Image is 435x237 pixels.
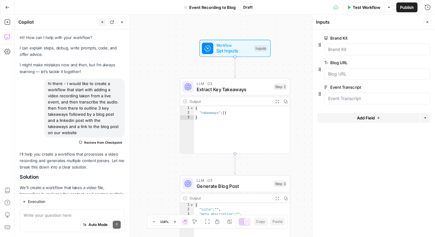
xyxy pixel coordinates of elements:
button: Auto Mode [80,221,110,229]
button: Paste [270,218,285,226]
span: Execution [28,199,45,204]
div: Output [190,99,271,104]
input: Blog URL [328,71,426,77]
span: Toggle code folding, rows 1 through 3 [190,106,194,111]
span: Copy [256,219,265,224]
p: I'll help you create a workflow that processes a video recording and generates multiple content p... [20,151,125,170]
button: Test Workflow [343,2,384,12]
span: Event Recording to Blog [189,4,236,10]
h2: Solution [20,174,125,180]
span: Generate Blog Post [197,183,271,190]
g: Edge from step_2 to step_3 [234,154,236,174]
div: 3 [180,115,194,120]
button: Execution [20,198,48,206]
span: Set Inputs [216,47,252,54]
div: Inputs [254,45,268,52]
div: Inputs [316,19,421,25]
button: Add Field [317,113,420,123]
div: Copilot [18,19,96,25]
div: 3 [180,212,194,217]
span: Test Workflow [353,4,380,10]
span: Add Field [357,115,375,121]
span: 116% [160,219,169,224]
span: Draft [243,5,253,10]
div: Step 2 [273,84,287,90]
span: Extract Key Takeaways [197,86,271,93]
div: Step 3 [273,181,287,187]
p: We'll create a workflow that takes a video file, transcribes it, analyzes the content, and create... [20,185,125,211]
span: Paste [272,219,283,224]
div: LLM · O3Extract Key TakeawaysStep 2Output{ "takeaways":[]} [180,78,290,154]
div: WorkflowSet InputsInputs [180,40,290,57]
button: Copy [253,218,268,226]
span: LLM · O3 [197,178,271,184]
button: Restore from Checkpoint [76,139,125,146]
label: Brand Kit [324,35,395,41]
span: LLM · O3 [197,81,271,87]
div: 1 [180,203,194,208]
label: Blog URL [324,60,395,66]
div: 1 [180,106,194,111]
g: Edge from start to step_2 [234,57,236,77]
span: Toggle code folding, rows 1 through 5 [190,203,194,208]
div: hi there - i would like to create a workflow that start with adding a video recording taken from ... [44,79,125,138]
button: Publish [396,2,417,12]
input: Brand Kit [328,46,426,52]
label: Event Transcript [324,84,395,90]
div: Output [190,196,271,201]
div: 2 [180,111,194,115]
span: Workflow [216,42,252,48]
p: I might make mistakes now and then, but I’m always learning — let’s tackle it together! [20,62,125,75]
span: Restore from Checkpoint [84,140,122,145]
span: Auto Mode [88,222,108,227]
p: I can explain steps, debug, write prompts, code, and offer advice. [20,45,125,58]
span: Publish [400,4,414,10]
div: 2 [180,208,194,212]
input: Event Transcript [328,95,426,102]
button: Event Recording to Blog [180,2,239,12]
p: Hi! How can I help with your workflow? [20,34,125,41]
